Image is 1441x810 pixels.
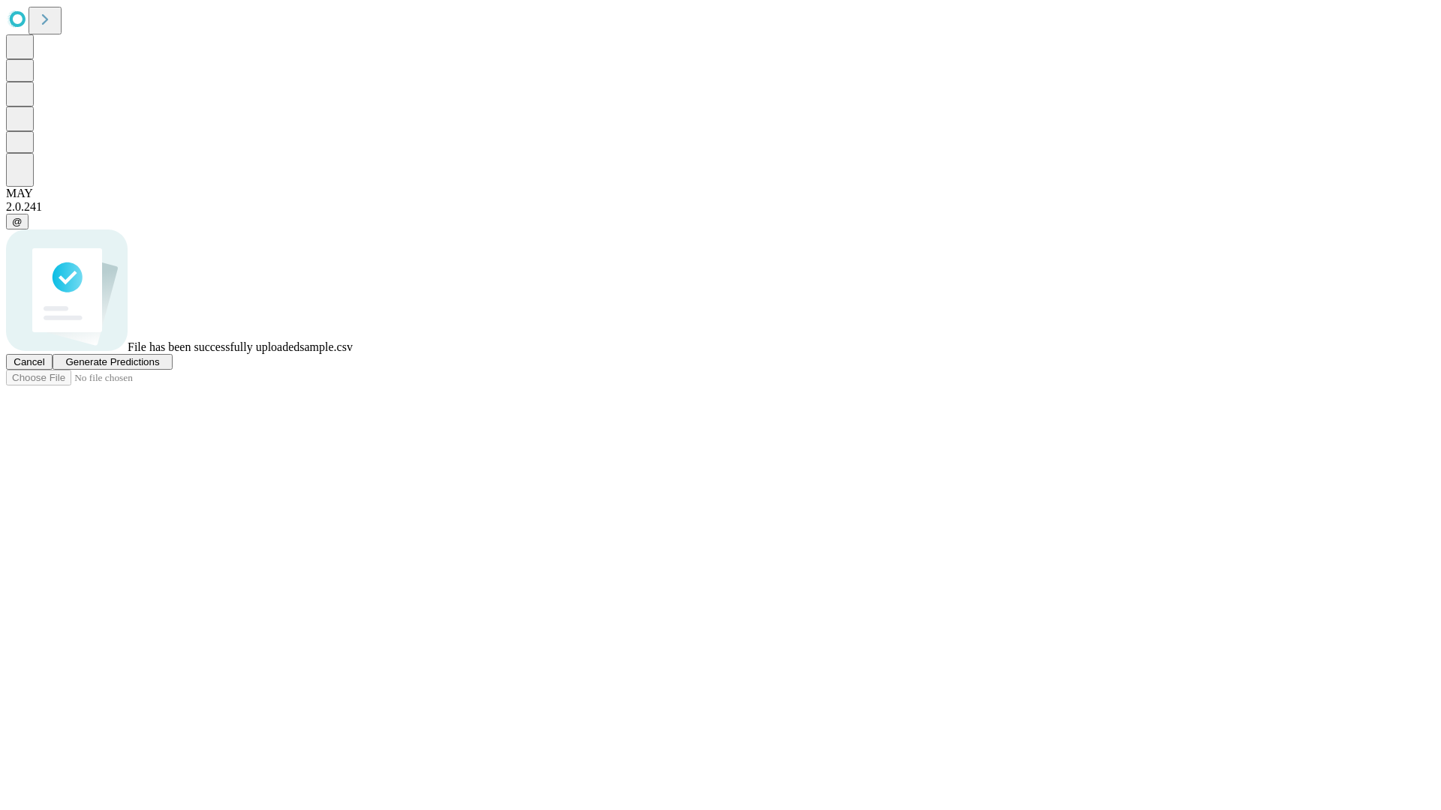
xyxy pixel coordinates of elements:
span: @ [12,216,23,227]
div: MAY [6,187,1435,200]
button: Generate Predictions [53,354,173,370]
div: 2.0.241 [6,200,1435,214]
span: File has been successfully uploaded [128,340,299,353]
button: @ [6,214,29,229]
span: Cancel [14,356,45,367]
span: Generate Predictions [65,356,159,367]
button: Cancel [6,354,53,370]
span: sample.csv [299,340,353,353]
